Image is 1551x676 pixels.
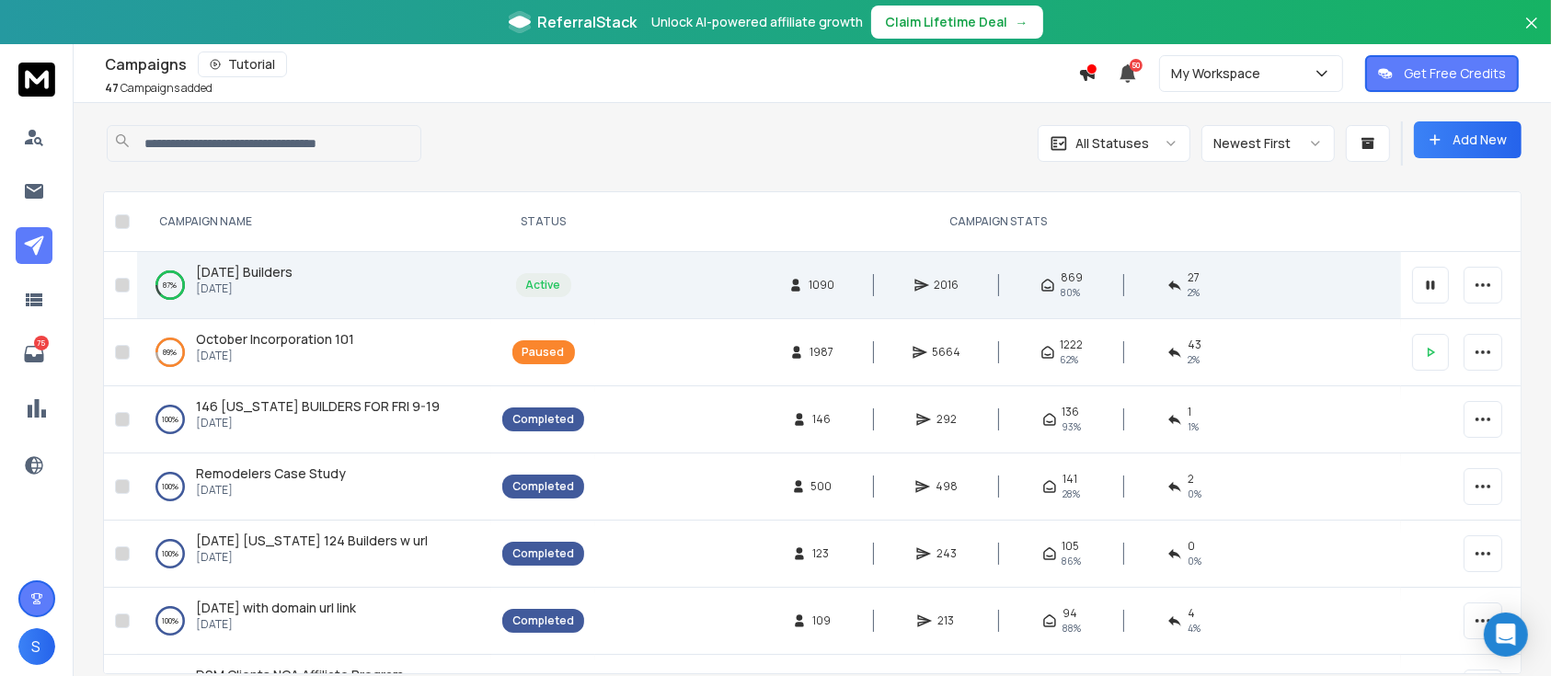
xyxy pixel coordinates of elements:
a: [DATE] [US_STATE] 124 Builders w url [196,532,428,550]
p: 100 % [162,410,178,429]
span: 1090 [809,278,834,292]
span: 0 % [1188,487,1201,501]
span: 43 [1188,338,1201,352]
span: 141 [1063,472,1077,487]
button: Close banner [1520,11,1544,55]
span: 136 [1063,405,1080,419]
td: 100%146 [US_STATE] BUILDERS FOR FRI 9-19[DATE] [137,386,491,453]
span: [DATE] with domain url link [196,599,356,616]
a: [DATE] with domain url link [196,599,356,617]
p: [DATE] [196,416,440,430]
span: 0 % [1188,554,1201,568]
th: CAMPAIGN STATS [595,192,1401,252]
p: [DATE] [196,617,356,632]
p: Unlock AI-powered affiliate growth [652,13,864,31]
td: 100%[DATE] [US_STATE] 124 Builders w url[DATE] [137,521,491,588]
span: 86 % [1063,554,1082,568]
button: Add New [1414,121,1522,158]
span: 146 [812,412,831,427]
span: 1222 [1061,338,1084,352]
span: 1 % [1188,419,1199,434]
span: 869 [1061,270,1083,285]
div: Completed [512,479,574,494]
a: [DATE] Builders [196,263,293,281]
span: → [1016,13,1028,31]
p: 100 % [162,544,178,563]
button: Tutorial [198,52,287,77]
td: 100%[DATE] with domain url link[DATE] [137,588,491,655]
th: STATUS [491,192,595,252]
span: ReferralStack [538,11,638,33]
span: 27 [1188,270,1200,285]
span: 88 % [1063,621,1081,636]
span: 1987 [810,345,833,360]
span: 28 % [1063,487,1080,501]
span: 292 [936,412,957,427]
p: 87 % [164,276,178,294]
div: Active [526,278,561,292]
span: 105 [1063,539,1080,554]
span: 213 [937,613,956,628]
p: Campaigns added [105,81,213,96]
div: Completed [512,412,574,427]
p: [DATE] [196,281,293,296]
span: 2 % [1188,285,1200,300]
td: 87%[DATE] Builders[DATE] [137,252,491,319]
div: Completed [512,613,574,628]
span: 1 [1188,405,1191,419]
p: Get Free Credits [1404,64,1506,83]
div: Completed [512,546,574,561]
span: 2 % [1188,352,1200,367]
span: 62 % [1061,352,1079,367]
span: 80 % [1061,285,1080,300]
span: 50 [1130,59,1143,72]
th: CAMPAIGN NAME [137,192,491,252]
span: Remodelers Case Study [196,464,346,482]
span: 94 [1063,606,1077,621]
span: 2 [1188,472,1194,487]
span: 498 [936,479,958,494]
span: [DATE] [US_STATE] 124 Builders w url [196,532,428,549]
p: My Workspace [1171,64,1268,83]
p: 100 % [162,612,178,630]
button: Get Free Credits [1365,55,1519,92]
p: [DATE] [196,550,428,565]
button: Newest First [1201,125,1335,162]
span: 243 [936,546,957,561]
span: 0 [1188,539,1195,554]
span: 4 % [1188,621,1201,636]
span: 47 [105,80,119,96]
a: Remodelers Case Study [196,464,346,483]
div: Campaigns [105,52,1078,77]
p: [DATE] [196,349,354,363]
span: 146 [US_STATE] BUILDERS FOR FRI 9-19 [196,397,440,415]
p: 100 % [162,477,178,496]
span: 109 [812,613,831,628]
p: All Statuses [1075,134,1149,153]
div: Paused [523,345,565,360]
span: 4 [1188,606,1195,621]
p: [DATE] [196,483,346,498]
span: 500 [811,479,833,494]
span: 5664 [933,345,961,360]
button: S [18,628,55,665]
div: Open Intercom Messenger [1484,613,1528,657]
td: 100%Remodelers Case Study[DATE] [137,453,491,521]
p: 89 % [164,343,178,361]
a: October Incorporation 101 [196,330,354,349]
span: 2016 [935,278,959,292]
span: 123 [812,546,831,561]
span: 93 % [1063,419,1082,434]
td: 89%October Incorporation 101[DATE] [137,319,491,386]
span: October Incorporation 101 [196,330,354,348]
button: Claim Lifetime Deal→ [871,6,1043,39]
a: 146 [US_STATE] BUILDERS FOR FRI 9-19 [196,397,440,416]
a: 75 [16,336,52,372]
p: 75 [34,336,49,350]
